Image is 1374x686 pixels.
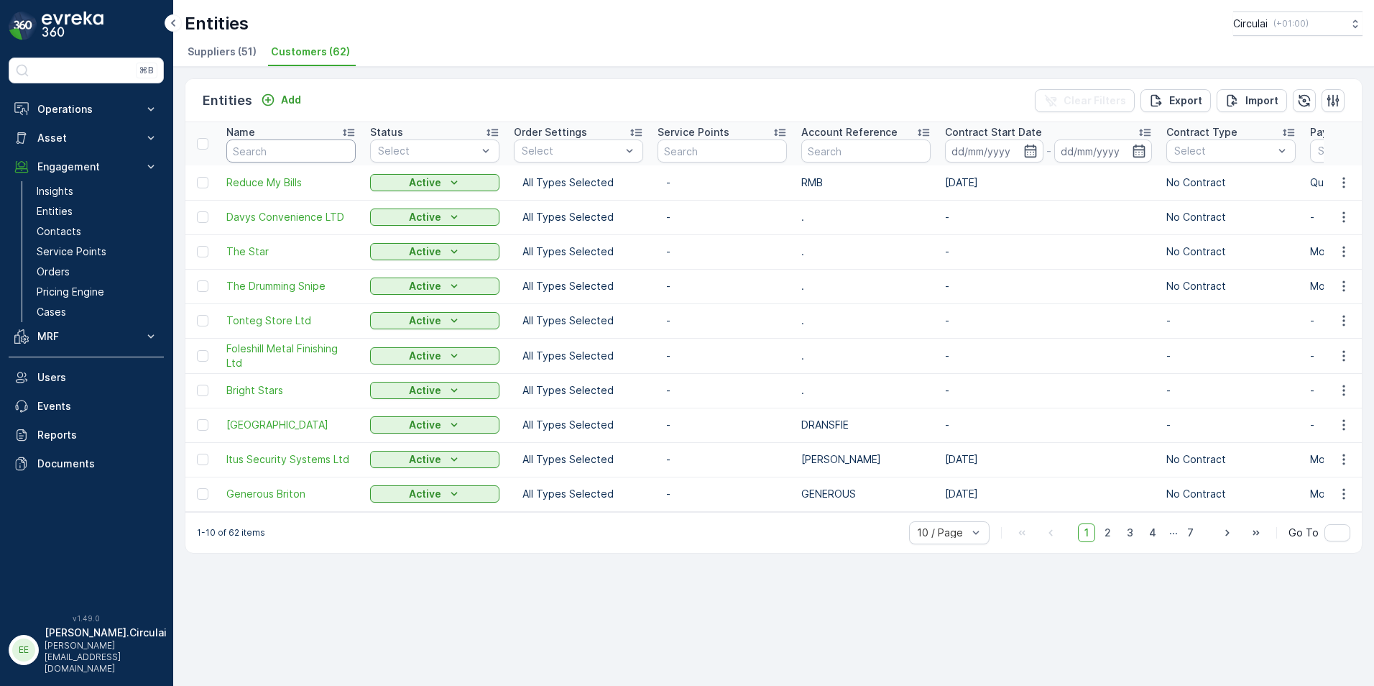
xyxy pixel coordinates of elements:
p: Users [37,370,158,385]
button: Active [370,485,499,503]
span: Customers (62) [271,45,350,59]
input: Search [226,140,356,163]
div: Toggle Row Selected [197,488,208,500]
p: Active [409,383,441,398]
a: The Drumming Snipe [226,279,356,293]
p: - [666,452,778,467]
p: All Types Selected [522,314,635,328]
p: Cases [37,305,66,319]
p: - [666,349,778,363]
td: - [938,303,1159,338]
p: All Types Selected [522,210,635,224]
td: - [938,269,1159,303]
p: All Types Selected [522,418,635,432]
td: GENEROUS [794,477,938,511]
p: - [666,314,778,328]
p: Name [226,125,255,140]
td: . [794,269,938,303]
p: Contract Start Date [945,125,1042,140]
p: Entities [203,91,252,111]
td: . [794,373,938,408]
a: Reduce My Bills [226,175,356,190]
button: Asset [9,124,164,152]
input: Search [801,140,931,163]
button: Import [1217,89,1287,112]
button: Engagement [9,152,164,181]
p: - [666,279,778,293]
span: Davys Convenience LTD [226,210,356,224]
p: Select [1174,144,1273,158]
input: Search [658,140,787,163]
p: - [666,418,778,432]
td: No Contract [1159,234,1303,269]
p: All Types Selected [522,244,635,259]
p: Active [409,244,441,259]
p: Events [37,399,158,413]
td: No Contract [1159,200,1303,234]
a: Pricing Engine [31,282,164,302]
span: [GEOGRAPHIC_DATA] [226,418,356,432]
a: Tonteg Store Ltd [226,314,356,328]
p: [PERSON_NAME][EMAIL_ADDRESS][DOMAIN_NAME] [45,640,167,674]
a: Generous Briton [226,487,356,501]
p: ... [1169,523,1178,542]
p: Order Settings [514,125,587,140]
p: Select [522,144,621,158]
p: Active [409,279,441,293]
a: Users [9,363,164,392]
button: Active [370,174,499,191]
span: Foleshill Metal Finishing Ltd [226,342,356,370]
div: Toggle Row Selected [197,419,208,431]
button: Active [370,347,499,365]
p: Service Points [37,244,106,259]
button: Active [370,278,499,295]
button: MRF [9,322,164,351]
p: Asset [37,131,135,145]
p: Active [409,452,441,467]
a: Entities [31,201,164,221]
p: Active [409,175,441,190]
td: - [938,338,1159,373]
td: RMB [794,165,938,200]
p: Insights [37,184,73,198]
a: Bright Stars [226,383,356,398]
td: No Contract [1159,442,1303,477]
p: Add [281,93,301,107]
button: Circulai(+01:00) [1233,12,1363,36]
p: Active [409,349,441,363]
td: - [1159,303,1303,338]
p: [PERSON_NAME].Circulai [45,626,167,640]
p: All Types Selected [522,452,635,467]
p: Service Points [658,125,729,140]
button: Active [370,243,499,260]
p: All Types Selected [522,349,635,363]
p: Active [409,210,441,224]
div: EE [12,639,35,662]
a: Orders [31,262,164,282]
p: MRF [37,329,135,344]
td: . [794,200,938,234]
p: Pricing Engine [37,285,104,299]
td: No Contract [1159,477,1303,511]
p: Circulai [1233,17,1268,31]
div: Toggle Row Selected [197,385,208,396]
a: Events [9,392,164,421]
div: Toggle Row Selected [197,350,208,362]
a: The Star [226,244,356,259]
p: Account Reference [801,125,898,140]
p: All Types Selected [522,383,635,398]
span: Itus Security Systems Ltd [226,452,356,467]
img: logo_dark-DEwI_e13.png [42,12,103,40]
td: - [938,408,1159,442]
div: Toggle Row Selected [197,211,208,223]
p: - [666,210,778,224]
p: - [666,175,778,190]
p: Clear Filters [1064,93,1126,108]
input: dd/mm/yyyy [945,140,1043,163]
div: Toggle Row Selected [197,315,208,326]
button: Active [370,209,499,226]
